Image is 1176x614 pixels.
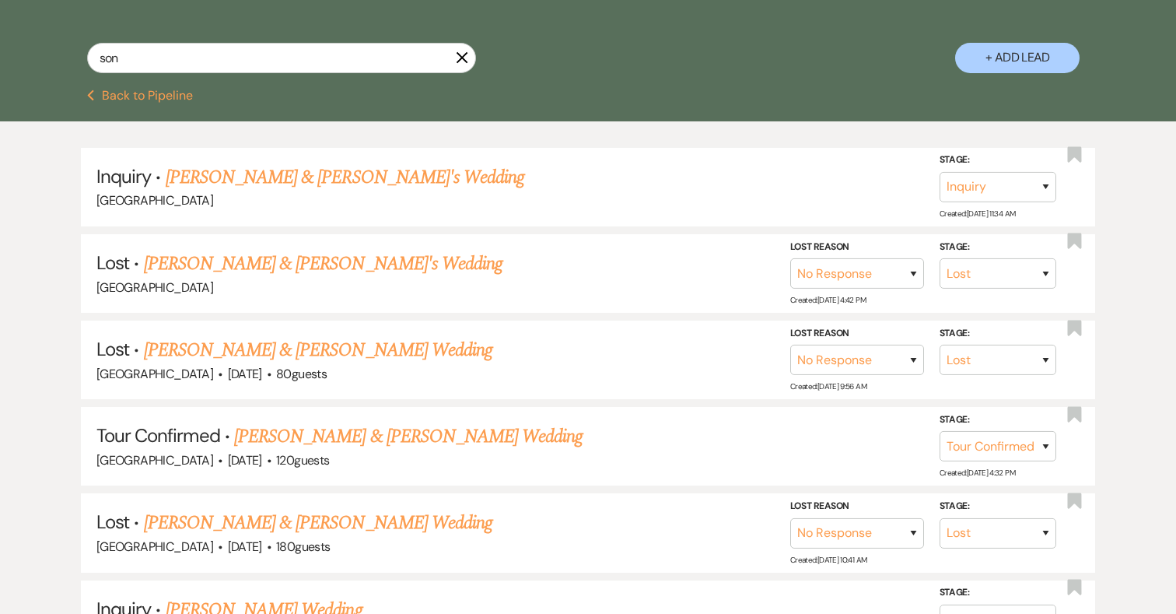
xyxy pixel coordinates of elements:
[96,366,213,382] span: [GEOGRAPHIC_DATA]
[87,89,194,102] button: Back to Pipeline
[940,468,1015,478] span: Created: [DATE] 4:32 PM
[96,337,129,361] span: Lost
[940,584,1056,602] label: Stage:
[790,381,866,391] span: Created: [DATE] 9:56 AM
[96,452,213,468] span: [GEOGRAPHIC_DATA]
[144,509,492,537] a: [PERSON_NAME] & [PERSON_NAME] Wedding
[96,192,213,209] span: [GEOGRAPHIC_DATA]
[955,43,1080,73] button: + Add Lead
[276,366,327,382] span: 80 guests
[790,295,866,305] span: Created: [DATE] 4:42 PM
[790,325,924,342] label: Lost Reason
[790,555,866,565] span: Created: [DATE] 10:41 AM
[940,209,1015,219] span: Created: [DATE] 11:34 AM
[144,336,492,364] a: [PERSON_NAME] & [PERSON_NAME] Wedding
[96,279,213,296] span: [GEOGRAPHIC_DATA]
[940,498,1056,515] label: Stage:
[96,510,129,534] span: Lost
[96,251,129,275] span: Lost
[940,412,1056,429] label: Stage:
[228,539,262,555] span: [DATE]
[166,163,525,191] a: [PERSON_NAME] & [PERSON_NAME]'s Wedding
[234,423,583,451] a: [PERSON_NAME] & [PERSON_NAME] Wedding
[940,152,1056,169] label: Stage:
[87,43,476,73] input: Search by name, event date, email address or phone number
[228,366,262,382] span: [DATE]
[96,539,213,555] span: [GEOGRAPHIC_DATA]
[276,539,330,555] span: 180 guests
[790,498,924,515] label: Lost Reason
[940,325,1056,342] label: Stage:
[790,238,924,255] label: Lost Reason
[96,164,151,188] span: Inquiry
[276,452,329,468] span: 120 guests
[228,452,262,468] span: [DATE]
[96,423,220,447] span: Tour Confirmed
[144,250,503,278] a: [PERSON_NAME] & [PERSON_NAME]'s Wedding
[940,238,1056,255] label: Stage:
